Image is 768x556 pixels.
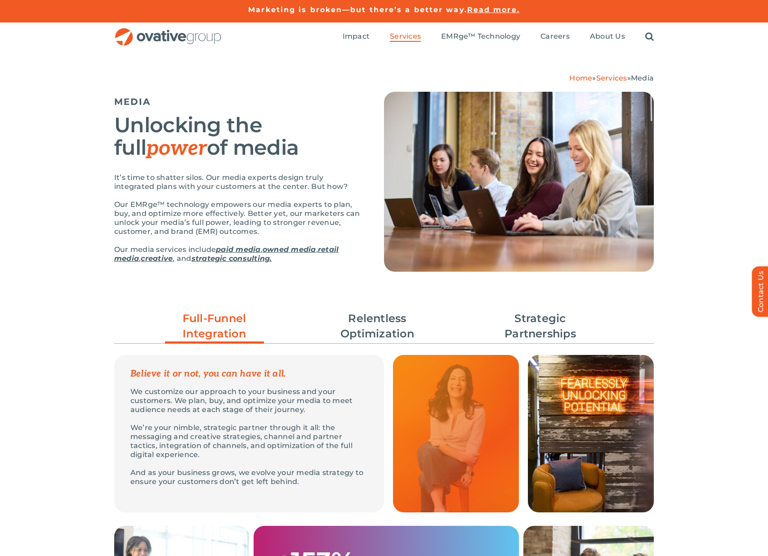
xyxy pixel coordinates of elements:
img: Media – Hero [384,92,654,272]
img: Media – Grid Quote 1 [393,355,519,512]
p: Our EMRge™ technology empowers our media experts to plan, buy, and optimize more effectively. Bet... [114,200,362,236]
a: Services [596,74,627,82]
a: Marketing is broken—but there’s a better way. [248,5,467,14]
p: And as your business grows, we evolve your media strategy to ensure your customers don’t get left... [130,468,368,486]
span: » » [569,74,654,82]
h2: Unlocking the full of media [114,114,362,160]
a: Search [645,32,654,42]
span: Services [390,32,421,41]
a: Impact [343,32,370,42]
a: Home [569,74,592,82]
p: We’re your nimble, strategic partner through it all: the messaging and creative strategies, chann... [130,423,368,459]
span: EMRge™ Technology [441,32,520,41]
a: EMRge™ Technology [441,32,520,42]
p: It’s time to shatter silos. Our media experts design truly integrated plans with your customers a... [114,173,362,191]
a: Read more. [467,5,520,14]
ul: Post Filters [114,306,654,346]
em: power [146,136,207,161]
a: retail media [114,245,339,263]
a: About Us [590,32,625,42]
a: Full-Funnel Integration [165,311,264,346]
span: Careers [540,32,570,41]
a: paid media [216,245,260,254]
p: Our media services include , , , , and [114,245,362,263]
nav: Menu [343,22,654,51]
a: creative [141,254,173,263]
h5: MEDIA [114,96,362,107]
a: Careers [540,32,570,42]
img: Media – Grid 1 [528,355,654,512]
a: OG_Full_horizontal_RGB [114,27,222,36]
a: Relentless Optimization [328,311,427,341]
span: About Us [590,32,625,41]
p: We customize our approach to your business and your customers. We plan, buy, and optimize your me... [130,387,368,414]
a: Strategic Partnerships [491,311,590,341]
a: Services [390,32,421,42]
a: owned media [263,245,316,254]
span: Impact [343,32,370,41]
span: Media [631,74,654,82]
p: Believe it or not, you can have it all. [130,369,368,378]
a: strategic consulting. [192,254,272,263]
